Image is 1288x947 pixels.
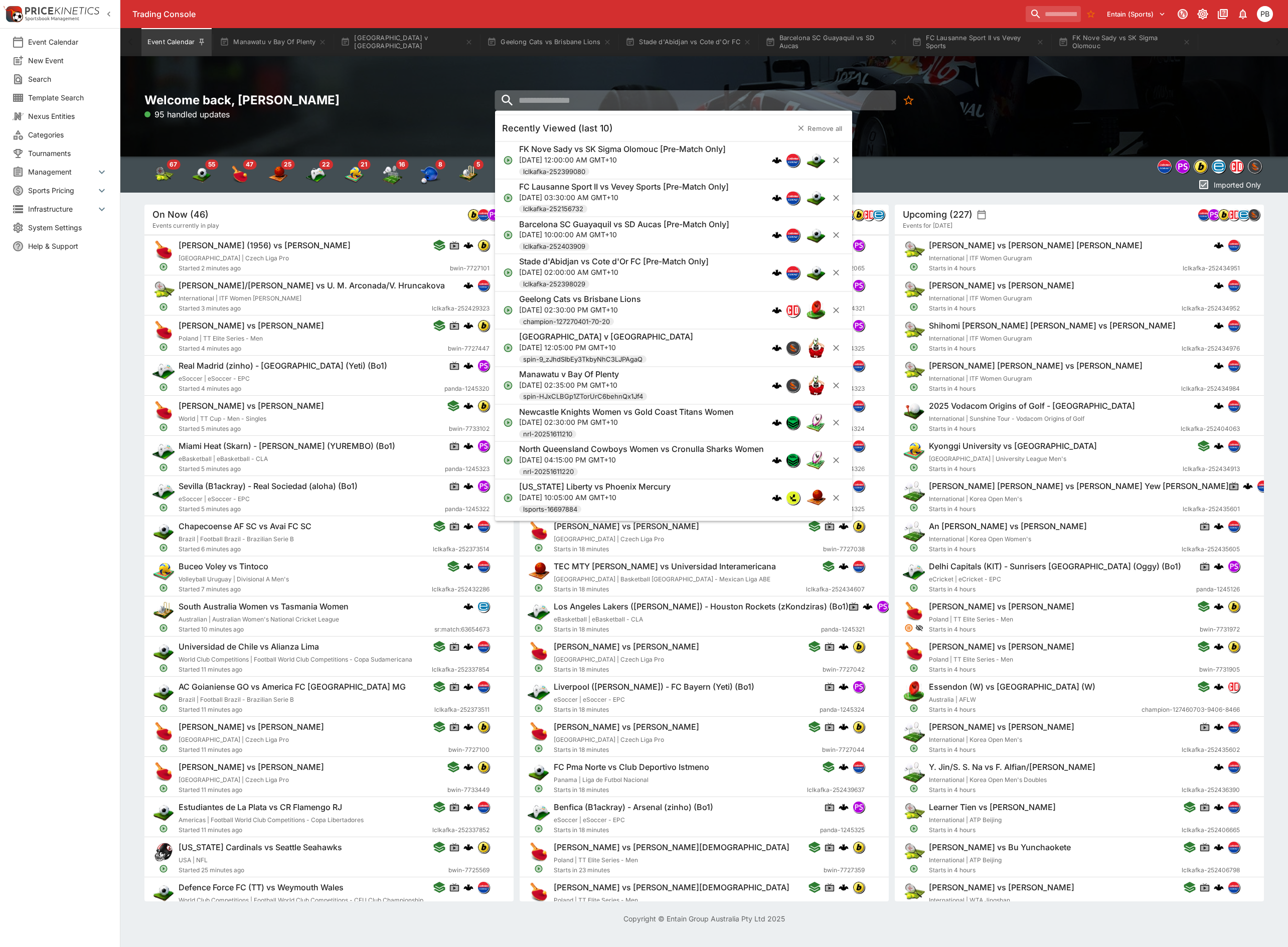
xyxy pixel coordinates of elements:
[3,4,23,24] img: PriceKinetics Logo
[977,210,987,220] button: settings
[1230,160,1244,174] div: championdata
[903,320,925,342] img: tennis.png
[179,521,311,532] h6: Chapecoense AF SC vs Avai FC SC
[906,28,1050,56] button: FC Lausanne Sport II vs Vevey Sports
[1213,642,1223,652] img: logo-cerberus.svg
[179,280,445,291] h6: [PERSON_NAME]/[PERSON_NAME] vs U. M. Arconada/V. Hruncakova
[179,361,387,371] h6: Real Madrid (zinho) - [GEOGRAPHIC_DATA] (Yeti) (Bo1)
[786,341,799,354] img: sportingsolutions.jpeg
[243,160,256,170] span: 47
[1257,6,1273,22] div: Peter Bishop
[478,521,489,532] img: lclkafka.png
[179,561,268,572] h6: Buceo Voley vs Tintoco
[929,561,1181,572] h6: Delhi Capitals (KIT) - Sunrisers [GEOGRAPHIC_DATA] (Oggy) (Bo1)
[1213,521,1223,531] img: logo-cerberus.svg
[1213,321,1223,331] img: logo-cerberus.svg
[179,401,324,411] h6: [PERSON_NAME] vs [PERSON_NAME]
[819,344,864,354] span: panda-1244325
[853,641,864,652] img: bwin.png
[478,440,489,451] img: pandascore.png
[179,481,358,492] h6: Sevilla (B1ackray) - Real Sociedad (aloha) (Bo1)
[463,521,473,531] img: logo-cerberus.svg
[806,263,826,283] img: soccer.png
[929,401,1135,411] h6: 2025 Vodacom Origins of Golf - [GEOGRAPHIC_DATA]
[230,165,250,185] img: table_tennis
[444,384,490,394] span: panda-1245320
[772,155,782,165] img: logo-cerberus.svg
[1257,481,1268,492] img: lclkafka.png
[396,160,408,170] span: 16
[1213,441,1223,451] img: logo-cerberus.svg
[929,441,1097,451] h6: Kyonggi University vs [GEOGRAPHIC_DATA]
[1176,160,1189,173] img: pandascore.png
[1238,209,1249,220] img: betradar.png
[554,762,709,772] h6: FC Pma Norte vs Club Deportivo Istmeno
[554,722,699,732] h6: [PERSON_NAME] vs [PERSON_NAME]
[214,28,333,56] button: Manawatu v Bay Of Plenty
[420,165,440,185] div: Baseball
[433,544,490,554] span: lclkafka-252373514
[382,165,402,185] img: badminton
[528,681,550,703] img: esports.png
[903,520,925,542] img: badminton.png
[772,343,782,353] img: logo-cerberus.svg
[838,682,848,692] img: logo-cerberus.svg
[432,303,490,313] span: lclkafka-252429323
[806,450,826,470] img: rugby_league.png
[1181,384,1239,394] span: lclkafka-252434984
[152,239,175,261] img: table_tennis.png
[192,165,212,185] img: soccer
[152,400,175,422] img: table_tennis.png
[445,464,490,474] span: panda-1245323
[853,721,864,732] img: bwin.png
[1214,180,1261,190] p: Imported Only
[929,280,1074,291] h6: [PERSON_NAME] vs [PERSON_NAME]
[772,230,782,240] img: logo-cerberus.svg
[152,480,175,502] img: esports.png
[1213,601,1223,611] img: logo-cerberus.svg
[1194,160,1208,174] div: bwin
[1228,561,1239,572] img: pandascore.png
[853,561,864,572] img: lclkafka.png
[1248,209,1259,220] img: sportingsolutions.jpeg
[903,801,925,823] img: tennis.png
[821,624,864,635] span: panda-1245321
[853,240,864,251] img: pandascore.png
[772,418,782,428] img: logo-cerberus.svg
[152,440,175,462] img: esports.png
[205,160,218,170] span: 55
[786,229,799,242] img: lclkafka.png
[853,521,864,532] img: bwin.png
[786,379,799,392] img: sportingsolutions.jpeg
[268,165,288,185] img: basketball
[1196,584,1239,594] span: panda-1245126
[179,682,406,692] h6: AC Goianiense GO vs America FC [GEOGRAPHIC_DATA] MG
[153,165,174,185] div: Tennis
[1213,361,1223,371] img: logo-cerberus.svg
[478,481,489,492] img: pandascore.png
[903,761,925,783] img: badminton.png
[478,360,489,371] img: pandascore.png
[806,504,864,514] span: lclkafka-252434325
[1182,263,1239,273] span: lclkafka-252434951
[306,165,326,185] img: esports
[929,321,1176,331] h6: Shihomi [PERSON_NAME] [PERSON_NAME] vs [PERSON_NAME]
[478,561,489,572] img: lclkafka.png
[853,209,864,220] img: bwin.png
[929,601,1074,612] h6: [PERSON_NAME] vs [PERSON_NAME]
[1228,521,1239,532] img: lclkafka.png
[772,193,782,203] img: logo-cerberus.svg
[1213,762,1223,772] img: logo-cerberus.svg
[478,240,489,251] img: bwin.png
[1213,561,1223,571] img: logo-cerberus.svg
[823,544,864,554] span: bwin-7727038
[820,263,864,273] span: panda-1232065
[335,28,479,56] button: [GEOGRAPHIC_DATA] v [GEOGRAPHIC_DATA]
[1181,544,1239,554] span: lclkafka-252435605
[434,624,490,635] span: sr:match:63654673
[179,722,324,732] h6: [PERSON_NAME] vs [PERSON_NAME]
[1198,209,1209,220] img: lclkafka.png
[903,279,925,301] img: tennis.png
[786,416,799,429] img: nrl.png
[473,160,484,170] span: 5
